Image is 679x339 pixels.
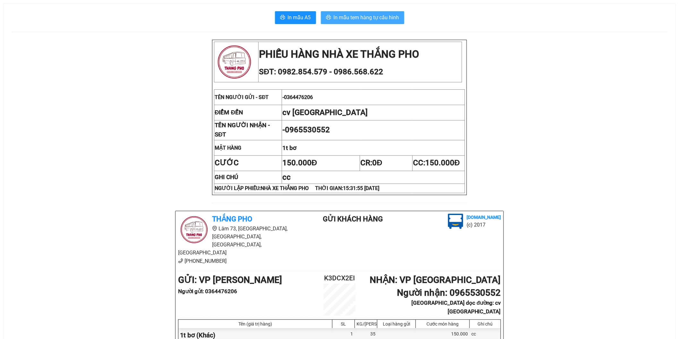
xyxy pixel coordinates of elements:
[275,11,316,24] button: printerIn mẫu A5
[323,215,383,223] b: Gửi khách hàng
[178,257,297,265] li: [PHONE_NUMBER]
[259,67,383,76] span: SĐT: 0982.854.579 - 0986.568.622
[259,48,419,60] strong: PHIẾU HÀNG NHÀ XE THẮNG PHO
[215,122,270,138] strong: TÊN NGƯỜI NHẬN - SĐT
[180,321,331,327] div: Tên (giá trị hàng)
[379,321,414,327] div: Loại hàng gửi
[212,226,217,231] span: environment
[343,185,379,191] span: 15:31:55 [DATE]
[284,94,313,100] span: 0364476206
[178,214,210,246] img: logo.jpg
[285,125,330,134] span: 0965530552
[261,185,379,191] span: NHÀ XE THẮNG PHO THỜI GIAN:
[326,15,331,21] span: printer
[357,321,375,327] div: KG/[PERSON_NAME]
[215,42,254,82] img: logo
[215,174,238,181] strong: GHI CHÚ
[334,13,399,21] span: In mẫu tem hàng tự cấu hình
[360,158,382,167] span: CR:
[282,173,291,182] span: cc
[178,275,282,285] b: GỬI : VP [PERSON_NAME]
[334,321,353,327] div: SL
[282,158,317,167] span: 150.000Đ
[178,225,297,257] li: Lâm 73, [GEOGRAPHIC_DATA], [GEOGRAPHIC_DATA], [GEOGRAPHIC_DATA], [GEOGRAPHIC_DATA]
[282,94,313,100] span: -
[215,109,243,116] strong: ĐIỂM ĐẾN
[215,94,269,100] span: TÊN NGƯỜI GỬI - SĐT
[321,11,404,24] button: printerIn mẫu tem hàng tự cấu hình
[178,288,237,294] b: Người gửi : 0364476206
[370,275,501,285] b: NHẬN : VP [GEOGRAPHIC_DATA]
[467,221,501,229] li: (c) 2017
[397,287,501,298] b: Người nhận : 0965530552
[282,125,330,134] span: -
[425,158,460,167] span: 150.000Đ
[280,15,285,21] span: printer
[215,158,239,167] strong: CƯỚC
[417,321,468,327] div: Cước món hàng
[313,273,366,284] h2: K3DCX2EI
[448,214,463,229] img: logo.jpg
[413,158,460,167] span: CC:
[288,13,311,21] span: In mẫu A5
[282,108,368,117] span: cv [GEOGRAPHIC_DATA]
[372,158,382,167] span: 0Đ
[212,215,252,223] b: Thắng Pho
[215,145,241,151] strong: MẶT HÀNG
[282,145,297,152] span: 1t bơ
[471,321,499,327] div: Ghi chú
[412,300,501,315] b: [GEOGRAPHIC_DATA] dọc đường: cv [GEOGRAPHIC_DATA]
[215,185,379,191] strong: NGƯỜI LẬP PHIẾU:
[178,258,183,263] span: phone
[467,215,501,220] b: [DOMAIN_NAME]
